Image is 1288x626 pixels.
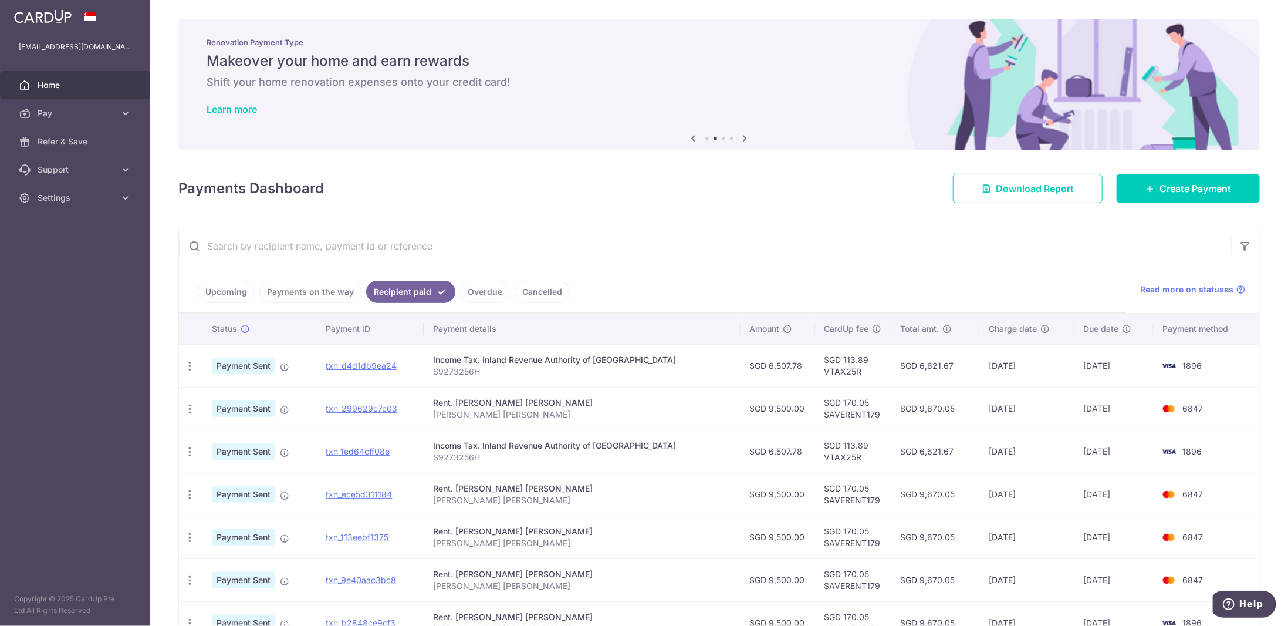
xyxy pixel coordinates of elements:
[815,387,891,430] td: SGD 170.05 SAVERENT179
[212,323,237,335] span: Status
[891,430,980,473] td: SGD 6,621.67
[1074,516,1154,558] td: [DATE]
[1157,573,1181,587] img: Bank Card
[212,358,275,374] span: Payment Sent
[433,452,731,463] p: S9273256H
[212,572,275,588] span: Payment Sent
[326,403,397,413] a: txn_299629c7c03
[212,529,275,546] span: Payment Sent
[212,400,275,417] span: Payment Sent
[1074,558,1154,601] td: [DATE]
[996,181,1074,196] span: Download Report
[1157,359,1181,373] img: Bank Card
[515,281,570,303] a: Cancelled
[1183,489,1204,499] span: 6847
[1074,430,1154,473] td: [DATE]
[433,440,731,452] div: Income Tax. Inland Revenue Authority of [GEOGRAPHIC_DATA]
[433,526,731,537] div: Rent. [PERSON_NAME] [PERSON_NAME]
[38,136,115,147] span: Refer & Save
[179,227,1231,265] input: Search by recipient name, payment id or reference
[433,494,731,506] p: [PERSON_NAME] [PERSON_NAME]
[891,516,980,558] td: SGD 9,670.05
[424,314,741,344] th: Payment details
[433,611,731,623] div: Rent. [PERSON_NAME] [PERSON_NAME]
[815,430,891,473] td: SGD 113.89 VTAX25R
[178,178,324,199] h4: Payments Dashboard
[891,473,980,516] td: SGD 9,670.05
[1157,445,1181,459] img: Bank Card
[979,516,1074,558] td: [DATE]
[1074,344,1154,387] td: [DATE]
[1213,591,1276,620] iframe: Opens a widget where you can find more information
[212,443,275,460] span: Payment Sent
[1159,181,1231,196] span: Create Payment
[1117,174,1260,203] a: Create Payment
[901,323,939,335] span: Total amt.
[207,38,1232,47] p: Renovation Payment Type
[741,430,815,473] td: SGD 6,507.78
[207,75,1232,89] h6: Shift your home renovation expenses onto your credit card!
[891,344,980,387] td: SGD 6,621.67
[207,52,1232,70] h5: Makeover your home and earn rewards
[14,9,72,23] img: CardUp
[1183,446,1202,456] span: 1896
[979,473,1074,516] td: [DATE]
[1074,473,1154,516] td: [DATE]
[366,281,455,303] a: Recipient paid
[433,537,731,549] p: [PERSON_NAME] [PERSON_NAME]
[953,174,1103,203] a: Download Report
[38,164,115,176] span: Support
[198,281,255,303] a: Upcoming
[433,483,731,494] div: Rent. [PERSON_NAME] [PERSON_NAME]
[433,409,731,420] p: [PERSON_NAME] [PERSON_NAME]
[979,430,1074,473] td: [DATE]
[741,516,815,558] td: SGD 9,500.00
[1157,402,1181,416] img: Bank Card
[989,323,1037,335] span: Charge date
[38,79,115,91] span: Home
[824,323,869,335] span: CardUp fee
[979,387,1074,430] td: [DATE]
[207,103,257,115] a: Learn more
[433,397,731,409] div: Rent. [PERSON_NAME] [PERSON_NAME]
[433,580,731,592] p: [PERSON_NAME] [PERSON_NAME]
[741,558,815,601] td: SGD 9,500.00
[212,486,275,503] span: Payment Sent
[326,446,390,456] a: txn_1ed64cff08e
[741,387,815,430] td: SGD 9,500.00
[433,354,731,366] div: Income Tax. Inland Revenue Authority of [GEOGRAPHIC_DATA]
[741,473,815,516] td: SGD 9,500.00
[1074,387,1154,430] td: [DATE]
[741,344,815,387] td: SGD 6,507.78
[1140,284,1233,295] span: Read more on statuses
[1183,403,1204,413] span: 6847
[1157,487,1181,502] img: Bank Card
[1157,530,1181,544] img: Bank Card
[979,344,1074,387] td: [DATE]
[1183,361,1202,371] span: 1896
[1084,323,1119,335] span: Due date
[979,558,1074,601] td: [DATE]
[326,575,396,585] a: txn_9e40aac3bc8
[891,387,980,430] td: SGD 9,670.05
[326,361,397,371] a: txn_d4d1db9ea24
[750,323,780,335] span: Amount
[38,192,115,204] span: Settings
[433,568,731,580] div: Rent. [PERSON_NAME] [PERSON_NAME]
[178,19,1260,150] img: Renovation banner
[316,314,424,344] th: Payment ID
[460,281,510,303] a: Overdue
[326,489,392,499] a: txn_ece5d311184
[1154,314,1259,344] th: Payment method
[326,532,388,542] a: txn_113eebf1375
[433,366,731,378] p: S9273256H
[19,41,131,53] p: [EMAIL_ADDRESS][DOMAIN_NAME]
[1183,575,1204,585] span: 6847
[891,558,980,601] td: SGD 9,670.05
[1183,532,1204,542] span: 6847
[815,516,891,558] td: SGD 170.05 SAVERENT179
[259,281,361,303] a: Payments on the way
[38,107,115,119] span: Pay
[815,473,891,516] td: SGD 170.05 SAVERENT179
